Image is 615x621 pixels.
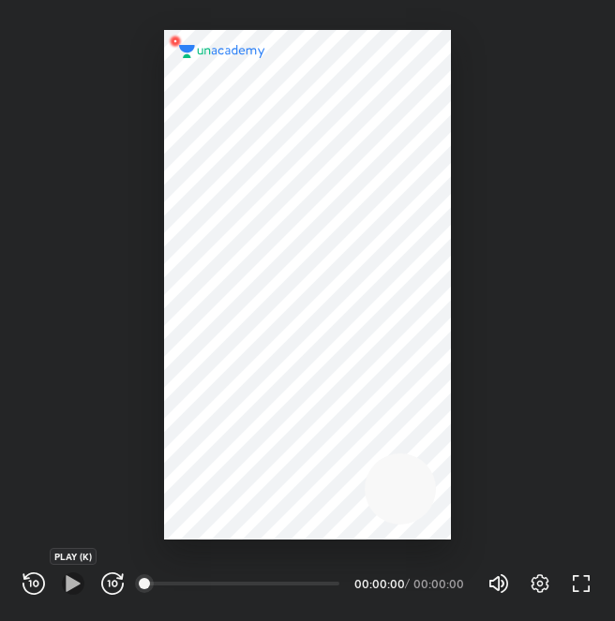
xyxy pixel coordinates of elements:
[354,578,401,589] div: 00:00:00
[50,548,97,565] div: PLAY (K)
[164,30,187,52] img: wMgqJGBwKWe8AAAAABJRU5ErkJggg==
[179,45,265,58] img: logo.2a7e12a2.svg
[405,578,410,589] div: /
[413,578,465,589] div: 00:00:00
